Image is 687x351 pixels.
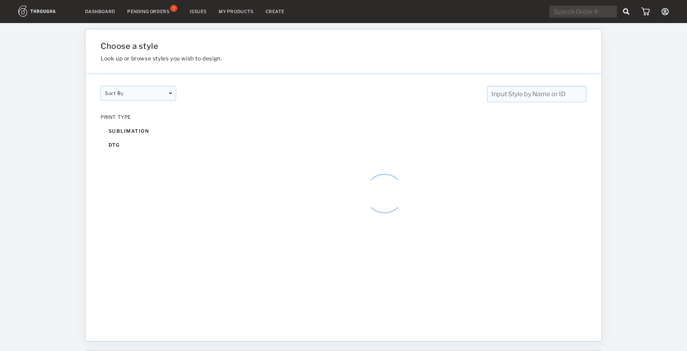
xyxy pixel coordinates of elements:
[219,9,254,14] a: My Products
[101,86,176,101] div: Sort By
[641,8,650,16] img: icon_cart.dab5cea1.svg
[101,55,505,62] h3: Look up or browse styles you wish to design.
[127,8,178,15] a: Pending Orders7
[190,9,207,14] a: Issues
[487,86,586,102] input: Input Style by Name or ID
[101,114,176,120] div: PRINT TYPE
[549,6,617,17] input: Search Order #
[266,9,285,14] a: Create
[127,9,169,14] div: Pending Orders
[101,124,176,138] div: sublimation
[101,41,505,51] h1: Choose a style
[18,6,73,17] img: logo.1c10ca64.svg
[85,9,115,14] a: Dashboard
[101,138,176,152] div: dtg
[170,5,177,12] div: 7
